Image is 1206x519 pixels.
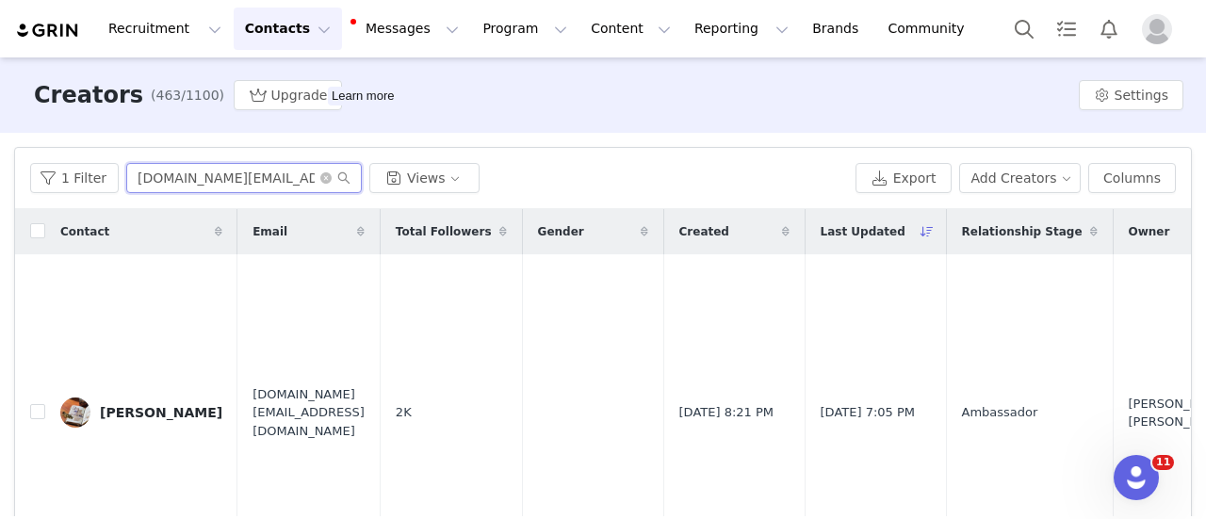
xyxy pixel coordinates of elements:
[1142,14,1172,44] img: placeholder-profile.jpg
[320,172,332,184] i: icon: close-circle
[1129,223,1170,240] span: Owner
[856,163,952,193] button: Export
[538,223,584,240] span: Gender
[1088,163,1176,193] button: Columns
[60,397,90,428] img: 318a7ebb-c518-4932-9f42-ea17c70d42c5.jpg
[60,223,109,240] span: Contact
[679,223,729,240] span: Created
[151,86,224,105] span: (463/1100)
[234,80,343,110] button: Upgrade
[821,403,915,422] span: [DATE] 7:05 PM
[821,223,905,240] span: Last Updated
[253,223,287,240] span: Email
[253,385,365,441] span: [DOMAIN_NAME][EMAIL_ADDRESS][DOMAIN_NAME]
[343,8,470,50] button: Messages
[396,223,492,240] span: Total Followers
[579,8,682,50] button: Content
[1152,455,1174,470] span: 11
[1088,8,1130,50] button: Notifications
[1046,8,1087,50] a: Tasks
[369,163,480,193] button: Views
[30,163,119,193] button: 1 Filter
[15,22,81,40] img: grin logo
[97,8,233,50] button: Recruitment
[34,78,143,112] h3: Creators
[234,8,342,50] button: Contacts
[877,8,985,50] a: Community
[683,8,800,50] button: Reporting
[60,397,222,428] a: [PERSON_NAME]
[962,403,1038,422] span: Ambassador
[337,171,350,185] i: icon: search
[396,403,412,422] span: 2K
[328,87,398,105] div: Tooltip anchor
[1114,455,1159,500] iframe: Intercom live chat
[679,403,774,422] span: [DATE] 8:21 PM
[100,405,222,420] div: [PERSON_NAME]
[1079,80,1183,110] button: Settings
[801,8,875,50] a: Brands
[962,223,1083,240] span: Relationship Stage
[126,163,362,193] input: Search...
[471,8,579,50] button: Program
[959,163,1082,193] button: Add Creators
[1003,8,1045,50] button: Search
[1131,14,1191,44] button: Profile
